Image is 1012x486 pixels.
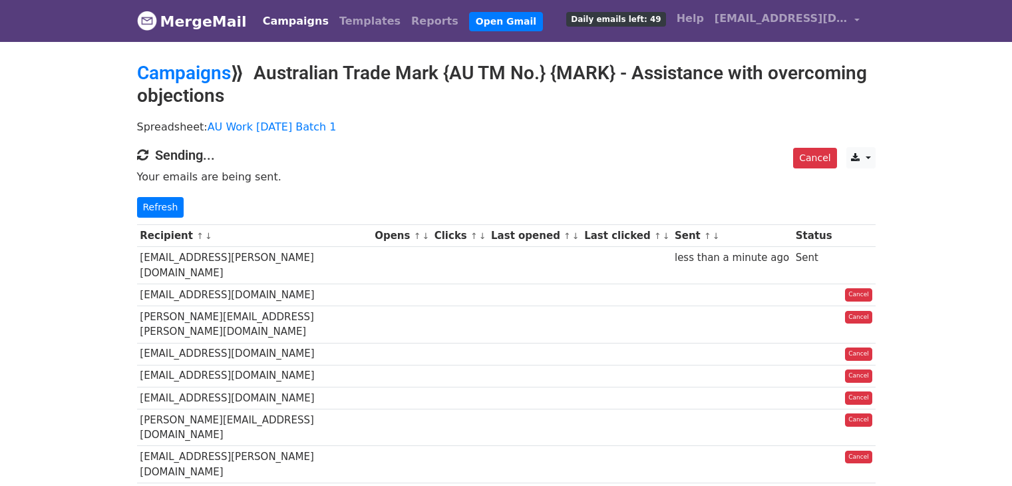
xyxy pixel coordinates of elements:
td: [EMAIL_ADDRESS][PERSON_NAME][DOMAIN_NAME] [137,247,372,284]
a: ↑ [704,231,711,241]
a: Cancel [845,391,872,405]
a: ↑ [196,231,204,241]
a: MergeMail [137,7,247,35]
th: Recipient [137,225,372,247]
a: ↑ [654,231,661,241]
a: Cancel [845,451,872,464]
p: Your emails are being sent. [137,170,876,184]
a: Daily emails left: 49 [561,5,671,32]
h2: ⟫ Australian Trade Mark {AU TM No.} {MARK} - Assistance with overcoming objections [137,62,876,107]
a: ↑ [414,231,421,241]
div: less than a minute ago [675,250,789,266]
a: Open Gmail [469,12,543,31]
a: ↓ [663,231,670,241]
td: Sent [792,247,835,284]
a: Cancel [845,348,872,361]
td: [EMAIL_ADDRESS][DOMAIN_NAME] [137,387,372,409]
th: Status [792,225,835,247]
a: Campaigns [257,8,334,35]
a: AU Work [DATE] Batch 1 [208,121,337,133]
a: [EMAIL_ADDRESS][DOMAIN_NAME] [709,5,865,37]
td: [EMAIL_ADDRESS][PERSON_NAME][DOMAIN_NAME] [137,446,372,483]
td: [EMAIL_ADDRESS][DOMAIN_NAME] [137,343,372,365]
a: Reports [406,8,464,35]
p: Spreadsheet: [137,120,876,134]
a: Campaigns [137,62,231,84]
a: ↓ [205,231,212,241]
a: ↑ [470,231,478,241]
h4: Sending... [137,147,876,163]
a: Cancel [845,311,872,324]
td: [PERSON_NAME][EMAIL_ADDRESS][PERSON_NAME][DOMAIN_NAME] [137,306,372,343]
th: Last opened [488,225,581,247]
th: Clicks [431,225,488,247]
th: Opens [371,225,431,247]
a: Cancel [793,148,836,168]
td: [PERSON_NAME][EMAIL_ADDRESS][DOMAIN_NAME] [137,409,372,446]
th: Last clicked [581,225,671,247]
img: MergeMail logo [137,11,157,31]
a: ↓ [479,231,486,241]
a: Cancel [845,413,872,427]
a: Help [671,5,709,32]
td: [EMAIL_ADDRESS][DOMAIN_NAME] [137,284,372,306]
span: [EMAIL_ADDRESS][DOMAIN_NAME] [715,11,848,27]
a: ↑ [564,231,571,241]
a: Cancel [845,288,872,302]
a: Refresh [137,197,184,218]
a: Templates [334,8,406,35]
th: Sent [671,225,792,247]
a: ↓ [422,231,429,241]
a: ↓ [713,231,720,241]
td: [EMAIL_ADDRESS][DOMAIN_NAME] [137,365,372,387]
span: Daily emails left: 49 [566,12,665,27]
a: Cancel [845,369,872,383]
a: ↓ [572,231,580,241]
